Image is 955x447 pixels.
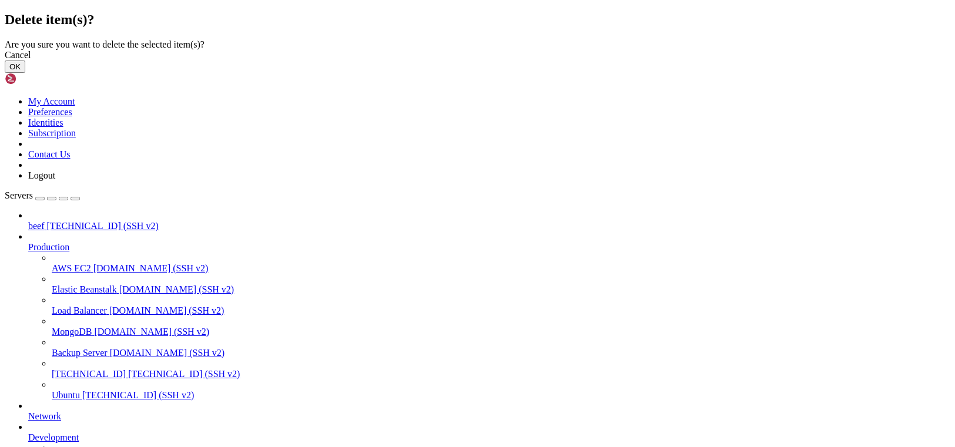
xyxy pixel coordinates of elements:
[28,107,72,117] a: Preferences
[28,128,76,138] a: Subscription
[5,290,800,301] x-row: root@localhost:~# sudo systemctl enable beef
[5,195,800,206] x-row: The list of available updates is more than a week old.
[5,163,800,174] x-row: IPv6 address for eth0: [TECHNICAL_ID]
[5,5,800,15] x-row: Welcome to Ubuntu 22.04.5 LTS (GNU/Linux 5.15.0-130-generic x86_64)
[52,348,950,358] a: Backup Server [DOMAIN_NAME] (SSH v2)
[5,216,800,227] x-row: New release '24.04.3 LTS' available.
[28,96,75,106] a: My Account
[5,190,80,200] a: Servers
[28,149,71,159] a: Contact Us
[28,432,950,443] a: Development
[5,89,800,100] x-row: System load: 0.0
[52,327,92,337] span: MongoDB
[52,305,950,316] a: Load Balancer [DOMAIN_NAME] (SSH v2)
[52,284,117,294] span: Elastic Beanstalk
[5,26,800,36] x-row: * Documentation: [URL][DOMAIN_NAME]
[5,12,950,28] h2: Delete item(s)?
[5,269,800,280] x-row: root@localhost:~# ./beef
[28,221,950,231] a: beef [TECHNICAL_ID] (SSH v2)
[5,301,800,311] x-row: Failed to enable unit: Unit file beef.service does not exist.
[47,221,159,231] span: [TECHNICAL_ID] (SSH v2)
[52,284,950,295] a: Elastic Beanstalk [DOMAIN_NAME] (SSH v2)
[52,253,950,274] li: AWS EC2 [DOMAIN_NAME] (SSH v2)
[52,337,950,358] li: Backup Server [DOMAIN_NAME] (SSH v2)
[5,47,800,58] x-row: * Support: [URL][DOMAIN_NAME]
[94,327,209,337] span: [DOMAIN_NAME] (SSH v2)
[5,100,800,110] x-row: Usage of /: 5.4% of 48.63GB
[52,348,108,358] span: Backup Server
[5,36,800,47] x-row: * Management: [URL][DOMAIN_NAME]
[52,379,950,401] li: Ubuntu [TECHNICAL_ID] (SSH v2)
[5,142,800,153] x-row: Users logged in: 0
[82,390,194,400] span: [TECHNICAL_ID] (SSH v2)
[5,73,72,85] img: Shellngn
[52,369,950,379] a: [TECHNICAL_ID] [TECHNICAL_ID] (SSH v2)
[28,401,950,422] li: Network
[52,390,80,400] span: Ubuntu
[52,316,950,337] li: MongoDB [DOMAIN_NAME] (SSH v2)
[5,132,800,142] x-row: Processes: 93
[5,190,33,200] span: Servers
[28,221,45,231] span: beef
[5,258,800,269] x-row: Last login: [DATE] from [TECHNICAL_ID]
[28,210,950,231] li: beef [TECHNICAL_ID] (SSH v2)
[5,68,800,79] x-row: System information as of [DATE]
[52,358,950,379] li: [TECHNICAL_ID] [TECHNICAL_ID] (SSH v2)
[5,110,800,121] x-row: Memory usage: 7%
[28,170,55,180] a: Logout
[28,242,950,253] a: Production
[52,369,126,379] span: [TECHNICAL_ID]
[52,263,91,273] span: AWS EC2
[5,206,800,216] x-row: To check for new updates run: sudo apt update
[52,295,950,316] li: Load Balancer [DOMAIN_NAME] (SSH v2)
[5,153,800,163] x-row: IPv4 address for eth0: [TECHNICAL_ID]
[28,117,63,127] a: Identities
[5,322,9,332] div: (0, 30)
[52,327,950,337] a: MongoDB [DOMAIN_NAME] (SSH v2)
[52,263,950,274] a: AWS EC2 [DOMAIN_NAME] (SSH v2)
[52,274,950,295] li: Elastic Beanstalk [DOMAIN_NAME] (SSH v2)
[110,348,225,358] span: [DOMAIN_NAME] (SSH v2)
[28,231,950,401] li: Production
[5,50,950,61] div: Cancel
[5,227,800,237] x-row: Run 'do-release-upgrade' to upgrade to it.
[28,411,61,421] span: Network
[5,39,950,50] div: Are you sure you want to delete the selected item(s)?
[5,311,800,322] x-row: root@localhost:~# FATAL ERROR: Remote side unexpectedly closed network connection
[5,280,800,290] x-row: -bash: ./beef: No such file or directory
[28,242,69,252] span: Production
[5,61,25,73] button: OK
[109,305,224,315] span: [DOMAIN_NAME] (SSH v2)
[28,432,79,442] span: Development
[5,121,800,132] x-row: Swap usage: 0%
[119,284,234,294] span: [DOMAIN_NAME] (SSH v2)
[128,369,240,379] span: [TECHNICAL_ID] (SSH v2)
[52,390,950,401] a: Ubuntu [TECHNICAL_ID] (SSH v2)
[28,411,950,422] a: Network
[52,305,107,315] span: Load Balancer
[93,263,209,273] span: [DOMAIN_NAME] (SSH v2)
